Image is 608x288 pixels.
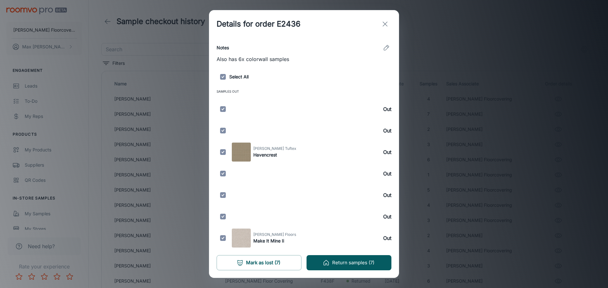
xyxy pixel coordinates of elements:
img: Havencrest [232,143,251,162]
p: Also has 6x colorwall samples [217,55,391,63]
h6: Out [383,234,391,242]
h6: Select All [217,70,391,83]
h6: Out [383,105,391,113]
h6: Make It Mine Ii [253,237,296,244]
h1: Details for order E2436 [217,18,301,30]
button: Mark as lost (7) [217,255,301,270]
h6: Out [383,148,391,156]
h6: Out [383,213,391,220]
h6: Havencrest [253,151,296,158]
span: [PERSON_NAME] Tuftex [253,146,296,151]
h6: Out [383,127,391,134]
img: Make It Mine Ii [232,229,251,248]
span: [PERSON_NAME] Floors [253,232,296,237]
h6: Out [383,191,391,199]
span: Samples Out [217,88,391,97]
button: Return samples (7) [307,255,391,270]
button: exit [379,18,391,30]
h6: Notes [217,44,229,51]
h6: Out [383,170,391,177]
